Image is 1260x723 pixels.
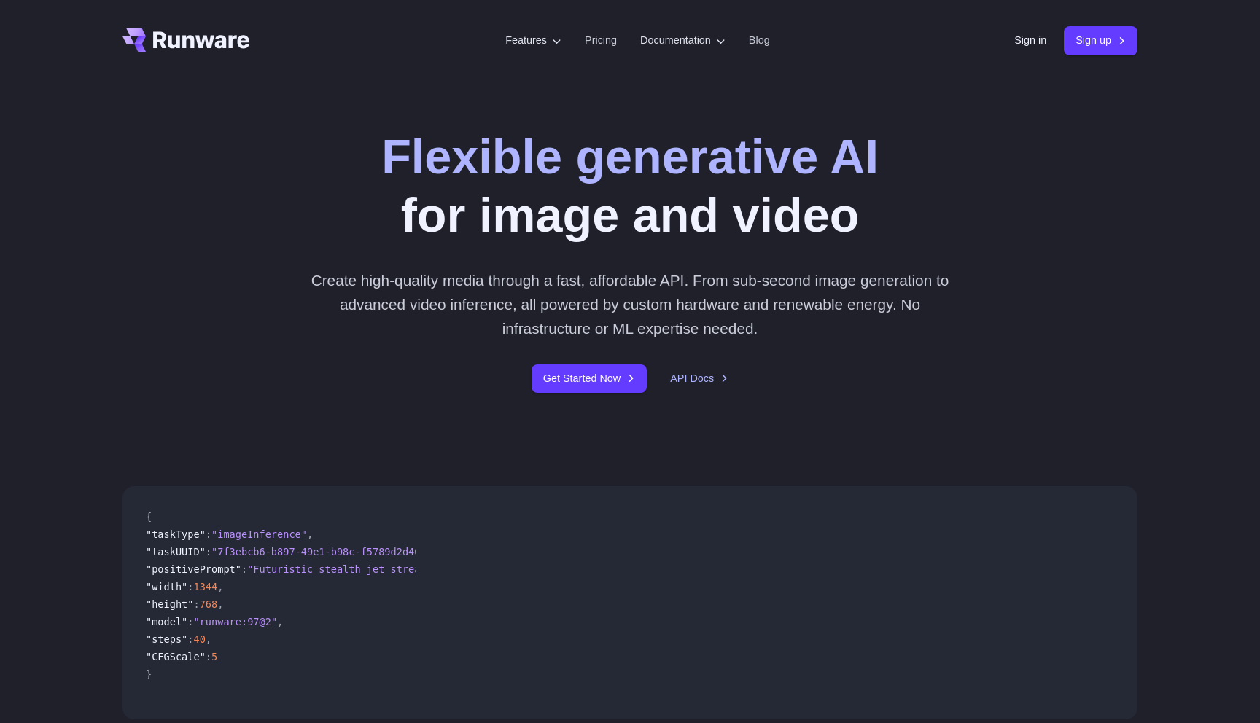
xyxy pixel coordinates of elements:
[585,32,617,49] a: Pricing
[217,581,223,593] span: ,
[146,511,152,523] span: {
[193,598,199,610] span: :
[206,651,211,663] span: :
[146,651,206,663] span: "CFGScale"
[217,598,223,610] span: ,
[670,370,728,387] a: API Docs
[277,616,283,628] span: ,
[193,616,277,628] span: "runware:97@2"
[206,633,211,645] span: ,
[381,130,879,184] strong: Flexible generative AI
[532,364,647,393] a: Get Started Now
[1014,32,1046,49] a: Sign in
[187,633,193,645] span: :
[146,668,152,680] span: }
[146,581,187,593] span: "width"
[241,563,247,575] span: :
[122,28,249,52] a: Go to /
[211,546,438,558] span: "7f3ebcb6-b897-49e1-b98c-f5789d2d40d7"
[200,598,218,610] span: 768
[146,616,187,628] span: "model"
[211,651,217,663] span: 5
[193,581,217,593] span: 1344
[146,598,193,610] span: "height"
[206,528,211,540] span: :
[206,546,211,558] span: :
[146,563,241,575] span: "positivePrompt"
[247,563,790,575] span: "Futuristic stealth jet streaking through a neon-lit cityscape with glowing purple exhaust"
[749,32,770,49] a: Blog
[640,32,726,49] label: Documentation
[146,633,187,645] span: "steps"
[146,546,206,558] span: "taskUUID"
[505,32,561,49] label: Features
[193,633,205,645] span: 40
[1064,26,1137,55] a: Sign up
[146,528,206,540] span: "taskType"
[381,128,879,245] h1: for image and video
[306,268,955,341] p: Create high-quality media through a fast, affordable API. From sub-second image generation to adv...
[187,616,193,628] span: :
[187,581,193,593] span: :
[307,528,313,540] span: ,
[211,528,307,540] span: "imageInference"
